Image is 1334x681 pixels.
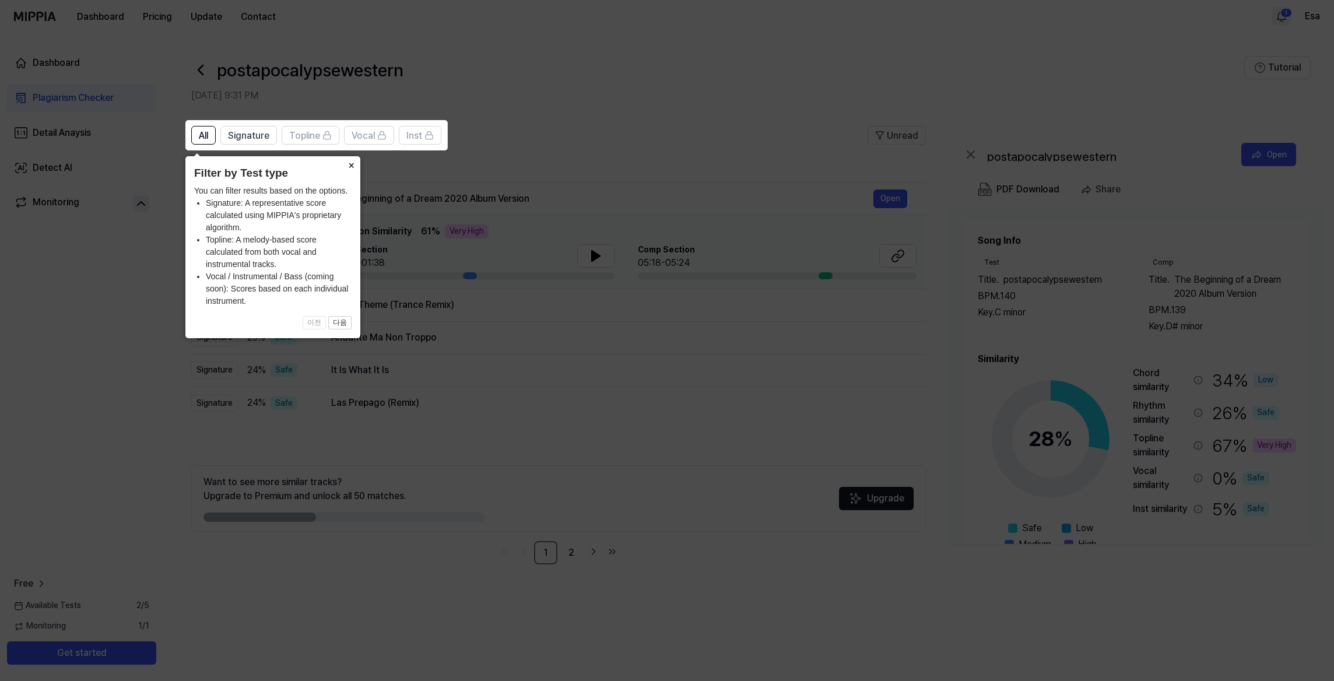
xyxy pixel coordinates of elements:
button: Close [342,156,360,173]
li: Vocal / Instrumental / Bass (coming soon): Scores based on each individual instrument. [206,271,352,307]
span: Vocal [352,129,375,143]
span: Signature [228,129,269,143]
button: 다음 [328,316,352,330]
button: Topline [282,126,339,145]
li: Signature: A representative score calculated using MIPPIA's proprietary algorithm. [206,197,352,234]
div: You can filter results based on the options. [194,185,352,307]
li: Topline: A melody-based score calculated from both vocal and instrumental tracks. [206,234,352,271]
button: All [191,126,216,145]
span: Inst [406,129,422,143]
header: Filter by Test type [194,165,352,182]
span: All [199,129,208,143]
button: Signature [220,126,277,145]
button: Inst [399,126,441,145]
button: Vocal [344,126,394,145]
span: Topline [289,129,320,143]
